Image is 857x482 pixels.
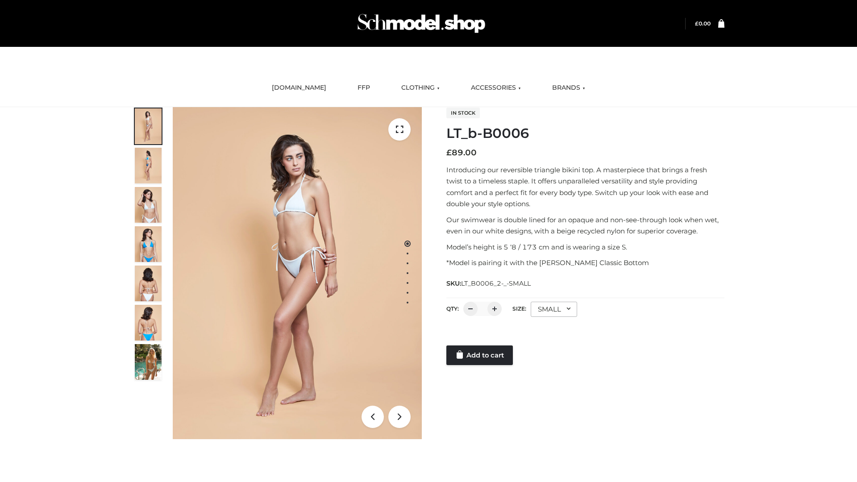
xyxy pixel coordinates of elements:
[173,107,422,439] img: ArielClassicBikiniTop_CloudNine_AzureSky_OW114ECO_1
[135,266,162,301] img: ArielClassicBikiniTop_CloudNine_AzureSky_OW114ECO_7-scaled.jpg
[446,148,452,158] span: £
[695,20,699,27] span: £
[695,20,711,27] a: £0.00
[135,226,162,262] img: ArielClassicBikiniTop_CloudNine_AzureSky_OW114ECO_4-scaled.jpg
[446,257,724,269] p: *Model is pairing it with the [PERSON_NAME] Classic Bottom
[695,20,711,27] bdi: 0.00
[446,108,480,118] span: In stock
[512,305,526,312] label: Size:
[354,6,488,41] img: Schmodel Admin 964
[446,164,724,210] p: Introducing our reversible triangle bikini top. A masterpiece that brings a fresh twist to a time...
[265,78,333,98] a: [DOMAIN_NAME]
[446,278,532,289] span: SKU:
[464,78,528,98] a: ACCESSORIES
[446,241,724,253] p: Model’s height is 5 ‘8 / 173 cm and is wearing a size S.
[446,148,477,158] bdi: 89.00
[461,279,531,287] span: LT_B0006_2-_-SMALL
[446,214,724,237] p: Our swimwear is double lined for an opaque and non-see-through look when wet, even in our white d...
[531,302,577,317] div: SMALL
[135,344,162,380] img: Arieltop_CloudNine_AzureSky2.jpg
[135,148,162,183] img: ArielClassicBikiniTop_CloudNine_AzureSky_OW114ECO_2-scaled.jpg
[135,108,162,144] img: ArielClassicBikiniTop_CloudNine_AzureSky_OW114ECO_1-scaled.jpg
[446,345,513,365] a: Add to cart
[351,78,377,98] a: FFP
[446,305,459,312] label: QTY:
[135,187,162,223] img: ArielClassicBikiniTop_CloudNine_AzureSky_OW114ECO_3-scaled.jpg
[395,78,446,98] a: CLOTHING
[545,78,592,98] a: BRANDS
[135,305,162,341] img: ArielClassicBikiniTop_CloudNine_AzureSky_OW114ECO_8-scaled.jpg
[446,125,724,141] h1: LT_b-B0006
